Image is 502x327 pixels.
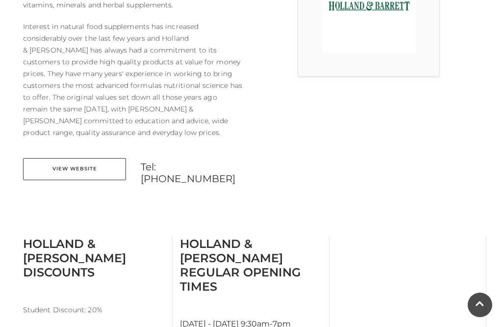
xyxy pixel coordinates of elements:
h3: Holland & [PERSON_NAME] Regular Opening Times [180,237,322,294]
a: View Website [23,158,126,180]
p: Student Discount: 20% [23,304,165,316]
p: Interest in natural food supplements has increased considerably over the last few years and Holla... [23,21,244,138]
a: Tel: [PHONE_NUMBER] [141,161,244,185]
h3: Holland & [PERSON_NAME] Discounts [23,237,165,279]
